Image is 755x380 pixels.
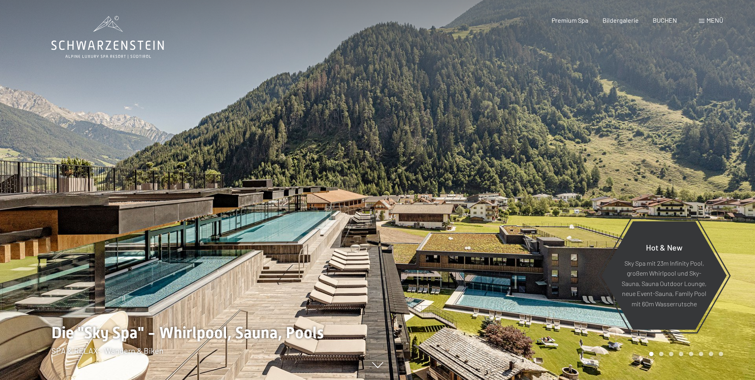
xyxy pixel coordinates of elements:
a: Bildergalerie [603,16,639,24]
div: Carousel Page 1 (Current Slide) [649,352,654,356]
a: Premium Spa [552,16,588,24]
div: Carousel Page 7 [709,352,713,356]
p: Sky Spa mit 23m Infinity Pool, großem Whirlpool und Sky-Sauna, Sauna Outdoor Lounge, neue Event-S... [621,258,707,309]
div: Carousel Page 5 [689,352,693,356]
div: Carousel Page 3 [669,352,673,356]
div: Carousel Page 6 [699,352,703,356]
a: Hot & New Sky Spa mit 23m Infinity Pool, großem Whirlpool und Sky-Sauna, Sauna Outdoor Lounge, ne... [601,221,727,330]
span: Menü [706,16,723,24]
div: Carousel Page 4 [679,352,683,356]
span: Hot & New [646,242,683,252]
div: Carousel Page 2 [659,352,663,356]
a: BUCHEN [653,16,677,24]
div: Carousel Pagination [646,352,723,356]
div: Carousel Page 8 [719,352,723,356]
